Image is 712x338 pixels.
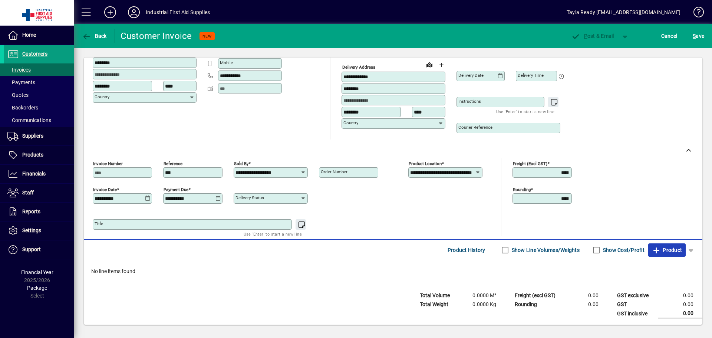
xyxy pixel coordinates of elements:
a: Financials [4,165,74,183]
div: No line items found [84,260,702,283]
span: Reports [22,209,40,214]
button: Save [691,29,706,43]
a: Suppliers [4,127,74,145]
mat-label: Reference [164,161,182,166]
mat-label: Delivery status [235,195,264,200]
mat-label: Courier Reference [458,125,492,130]
span: Product History [448,244,485,256]
a: Quotes [4,89,74,101]
span: Home [22,32,36,38]
span: Suppliers [22,133,43,139]
span: Backorders [7,105,38,111]
button: Product History [445,243,488,257]
td: 0.00 [658,291,702,300]
a: Backorders [4,101,74,114]
td: Freight (excl GST) [511,291,563,300]
mat-label: Country [343,120,358,125]
mat-label: Sold by [234,161,248,166]
mat-label: Invoice number [93,161,123,166]
span: Staff [22,190,34,196]
td: 0.00 [658,309,702,318]
mat-label: Freight (excl GST) [513,161,547,166]
span: Package [27,285,47,291]
mat-label: Rounding [513,187,531,192]
td: 0.0000 Kg [461,300,505,309]
td: 0.00 [658,300,702,309]
button: Cancel [659,29,679,43]
span: S [693,33,696,39]
a: Knowledge Base [688,1,703,26]
a: Reports [4,203,74,221]
mat-label: Delivery time [518,73,544,78]
a: View on map [423,59,435,70]
label: Show Line Volumes/Weights [510,246,580,254]
span: P [584,33,587,39]
td: Total Volume [416,291,461,300]
a: Settings [4,221,74,240]
mat-label: Instructions [458,99,481,104]
button: Back [80,29,109,43]
td: GST exclusive [613,291,658,300]
button: Post & Email [567,29,618,43]
span: Back [82,33,107,39]
td: GST [613,300,658,309]
span: ost & Email [571,33,614,39]
span: Quotes [7,92,29,98]
a: Support [4,240,74,259]
td: 0.00 [563,300,607,309]
span: Invoices [7,67,31,73]
button: Product [648,243,686,257]
a: Payments [4,76,74,89]
span: Customers [22,51,47,57]
span: Financial Year [21,269,53,275]
mat-label: Country [95,94,109,99]
mat-hint: Use 'Enter' to start a new line [244,230,302,238]
button: Profile [122,6,146,19]
span: Support [22,246,41,252]
td: 0.0000 M³ [461,291,505,300]
span: ave [693,30,704,42]
span: Communications [7,117,51,123]
div: Customer Invoice [121,30,192,42]
td: Rounding [511,300,563,309]
a: Home [4,26,74,45]
mat-label: Payment due [164,187,188,192]
span: Products [22,152,43,158]
a: Communications [4,114,74,127]
a: Invoices [4,63,74,76]
a: Staff [4,184,74,202]
span: NEW [202,34,212,39]
span: Product [652,244,682,256]
a: Products [4,146,74,164]
mat-label: Product location [409,161,442,166]
td: 0.00 [563,291,607,300]
mat-label: Delivery date [458,73,484,78]
td: Total Weight [416,300,461,309]
span: Settings [22,227,41,233]
label: Show Cost/Profit [601,246,645,254]
div: Tayla Ready [EMAIL_ADDRESS][DOMAIN_NAME] [567,6,680,18]
button: Add [98,6,122,19]
td: GST inclusive [613,309,658,318]
mat-label: Mobile [220,60,233,65]
app-page-header-button: Back [74,29,115,43]
span: Cancel [661,30,678,42]
mat-label: Title [95,221,103,226]
div: Industrial First Aid Supplies [146,6,210,18]
mat-label: Order number [321,169,347,174]
button: Choose address [435,59,447,71]
span: Payments [7,79,35,85]
mat-hint: Use 'Enter' to start a new line [496,107,554,116]
span: Financials [22,171,46,177]
mat-label: Invoice date [93,187,117,192]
